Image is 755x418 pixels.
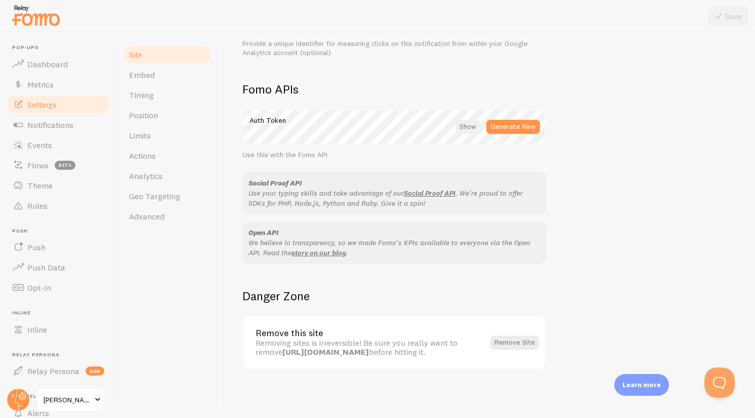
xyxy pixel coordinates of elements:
[6,135,110,155] a: Events
[242,109,546,126] label: Auth Token
[248,227,540,238] div: Open API
[129,130,151,141] span: Limits
[6,237,110,257] a: Push
[123,105,212,125] a: Position
[36,388,105,412] a: [PERSON_NAME]
[704,367,735,398] iframe: Help Scout Beacon - Open
[55,161,75,170] span: beta
[486,120,540,134] button: Generate New
[6,196,110,216] a: Rules
[129,70,155,80] span: Embed
[282,347,369,357] strong: [URL][DOMAIN_NAME]
[622,380,661,390] p: Learn more
[129,151,156,161] span: Actions
[129,50,142,60] span: Site
[248,238,540,258] p: We believe in transparency, so we made Fomo's KPIs available to everyone via the Open API. Read t...
[27,408,49,418] span: Alerts
[248,188,540,208] p: Use your typing skills and take advantage of our . We're proud to offer SDKs for PHP, Node.js, Py...
[12,44,110,51] span: Pop-ups
[6,175,110,196] a: Theme
[27,366,79,376] span: Relay Persona
[6,319,110,340] a: Inline
[27,283,51,293] span: Opt-In
[27,140,52,150] span: Events
[123,65,212,85] a: Embed
[490,336,539,350] button: Remove Site
[256,338,484,357] div: Removing sites is irreversible! Be sure you really want to remove before hitting it.
[614,374,669,396] div: Learn more
[86,366,104,376] span: new
[27,160,49,170] span: Flows
[6,361,110,381] a: Relay Persona new
[404,189,455,198] a: Social Proof API
[6,95,110,115] a: Settings
[11,3,61,28] img: fomo-relay-logo-orange.svg
[129,211,164,221] span: Advanced
[256,329,484,338] div: Remove this site
[242,151,546,160] div: Use this with the Fomo API
[6,257,110,277] a: Push Data
[27,201,48,211] span: Rules
[123,186,212,206] a: Geo Targeting
[129,90,154,100] span: Timing
[123,166,212,186] a: Analytics
[129,171,162,181] span: Analytics
[129,191,180,201] span: Geo Targeting
[27,242,46,252] span: Push
[291,248,346,257] a: story on our blog
[6,155,110,175] a: Flows beta
[27,100,57,110] span: Settings
[123,44,212,65] a: Site
[6,277,110,298] a: Opt-In
[27,324,47,335] span: Inline
[27,262,65,272] span: Push Data
[123,146,212,166] a: Actions
[44,394,92,406] span: [PERSON_NAME]
[27,180,53,191] span: Theme
[6,54,110,74] a: Dashboard
[6,74,110,95] a: Metrics
[6,115,110,135] a: Notifications
[248,178,540,188] div: Social Proof API
[123,206,212,226] a: Advanced
[27,120,73,130] span: Notifications
[27,59,68,69] span: Dashboard
[123,85,212,105] a: Timing
[242,81,546,97] h2: Fomo APIs
[12,228,110,235] span: Push
[12,310,110,316] span: Inline
[129,110,158,120] span: Position
[242,288,546,304] h2: Danger Zone
[27,79,54,89] span: Metrics
[12,352,110,358] span: Relay Persona
[123,125,212,146] a: Limits
[242,39,546,57] div: Provide a unique identifier for measuring clicks on this notification from within your Google Ana...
